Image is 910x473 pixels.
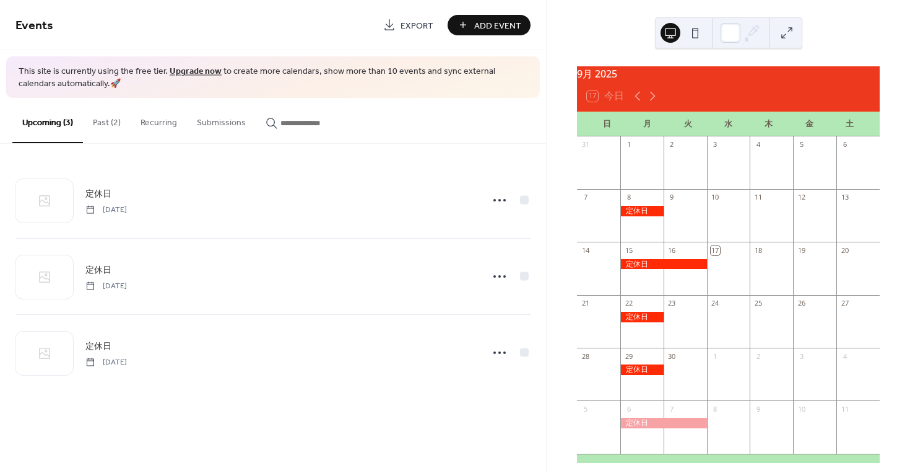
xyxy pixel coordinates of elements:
span: 定休日 [85,187,111,200]
div: 8 [711,404,720,413]
div: 20 [840,245,849,255]
span: Events [15,14,53,38]
div: 3 [711,140,720,149]
div: 月 [627,112,667,136]
div: 水 [708,112,748,136]
div: 15 [624,245,633,255]
div: 定休日 [620,259,707,270]
div: 火 [668,112,708,136]
div: 定休日 [620,365,664,375]
a: Upgrade now [170,63,222,80]
div: 2 [753,351,763,361]
span: This site is currently using the free tier. to create more calendars, show more than 10 events an... [19,66,527,90]
div: 10 [711,193,720,202]
a: 定休日 [85,339,111,353]
div: 31 [581,140,590,149]
div: 8 [624,193,633,202]
div: 24 [711,299,720,308]
div: 9 [667,193,677,202]
div: 18 [753,245,763,255]
span: 定休日 [85,340,111,353]
div: 木 [748,112,789,136]
div: 6 [624,404,633,413]
div: 金 [789,112,829,136]
div: 1 [711,351,720,361]
div: 9月 2025 [577,66,880,81]
span: 定休日 [85,263,111,276]
div: 26 [797,299,806,308]
div: 28 [581,351,590,361]
button: Upcoming (3) [12,98,83,143]
div: 9 [753,404,763,413]
span: [DATE] [85,204,127,215]
div: 定休日 [620,312,664,322]
div: 5 [797,140,806,149]
span: Export [401,19,433,32]
div: 21 [581,299,590,308]
div: 25 [753,299,763,308]
div: 4 [840,351,849,361]
div: 11 [840,404,849,413]
div: 23 [667,299,677,308]
button: Add Event [448,15,531,35]
div: 5 [581,404,590,413]
a: 定休日 [85,187,111,201]
button: Past (2) [83,98,131,142]
div: 13 [840,193,849,202]
div: 30 [667,351,677,361]
div: 12 [797,193,806,202]
div: 3 [797,351,806,361]
a: Export [374,15,443,35]
span: [DATE] [85,280,127,291]
div: 22 [624,299,633,308]
div: 定休日 [620,418,707,428]
div: 19 [797,245,806,255]
div: 6 [840,140,849,149]
div: 16 [667,245,677,255]
div: 29 [624,351,633,361]
div: 17 [711,245,720,255]
div: 7 [667,404,677,413]
button: Recurring [131,98,187,142]
div: 11 [753,193,763,202]
div: 土 [830,112,870,136]
div: 2 [667,140,677,149]
span: Add Event [474,19,521,32]
div: 7 [581,193,590,202]
div: 14 [581,245,590,255]
div: 10 [797,404,806,413]
button: Submissions [187,98,256,142]
div: 定休日 [620,206,664,216]
div: 日 [587,112,627,136]
div: 1 [624,140,633,149]
div: 4 [753,140,763,149]
div: 27 [840,299,849,308]
span: [DATE] [85,356,127,368]
a: 定休日 [85,263,111,277]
